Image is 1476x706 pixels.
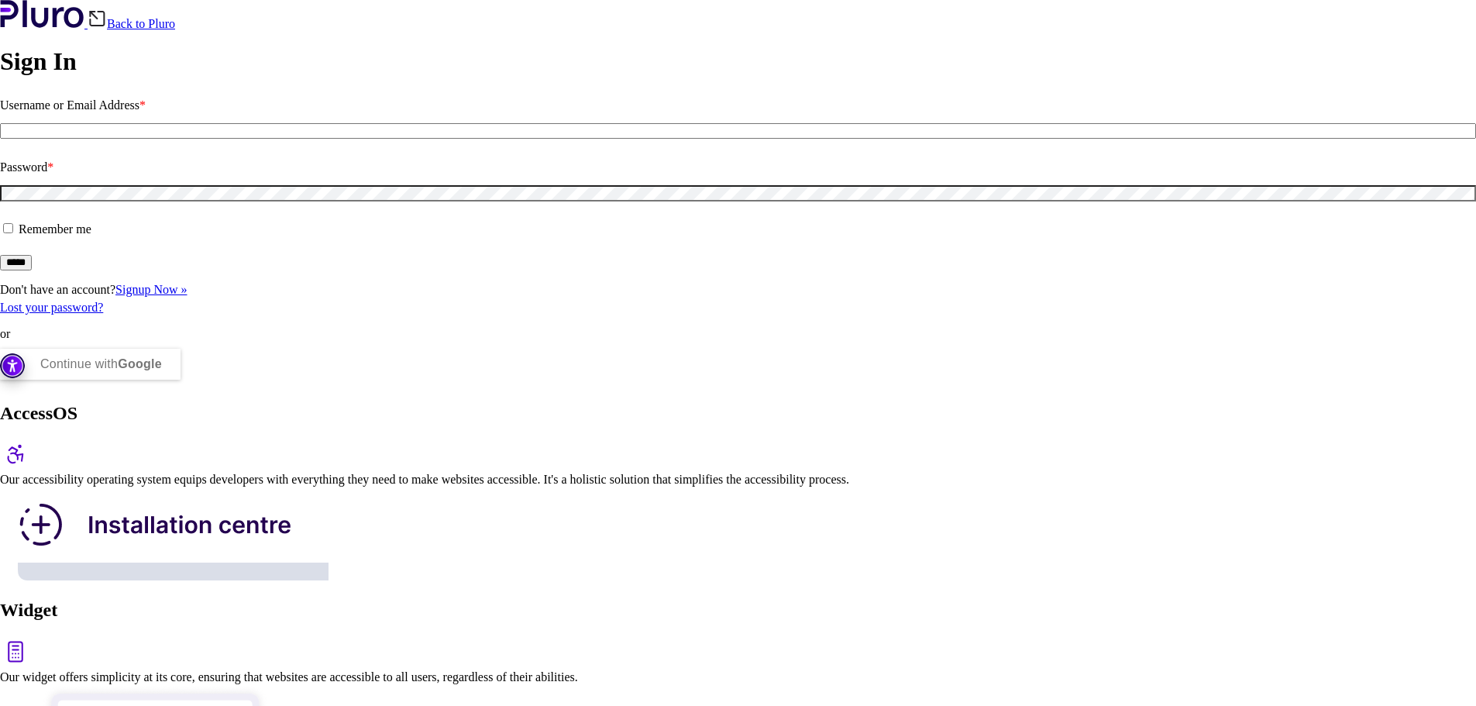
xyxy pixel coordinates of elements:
[88,17,175,30] a: Back to Pluro
[118,357,162,370] b: Google
[115,283,187,296] a: Signup Now »
[40,349,162,380] div: Continue with
[88,9,107,28] img: Back icon
[3,223,13,233] input: Remember me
